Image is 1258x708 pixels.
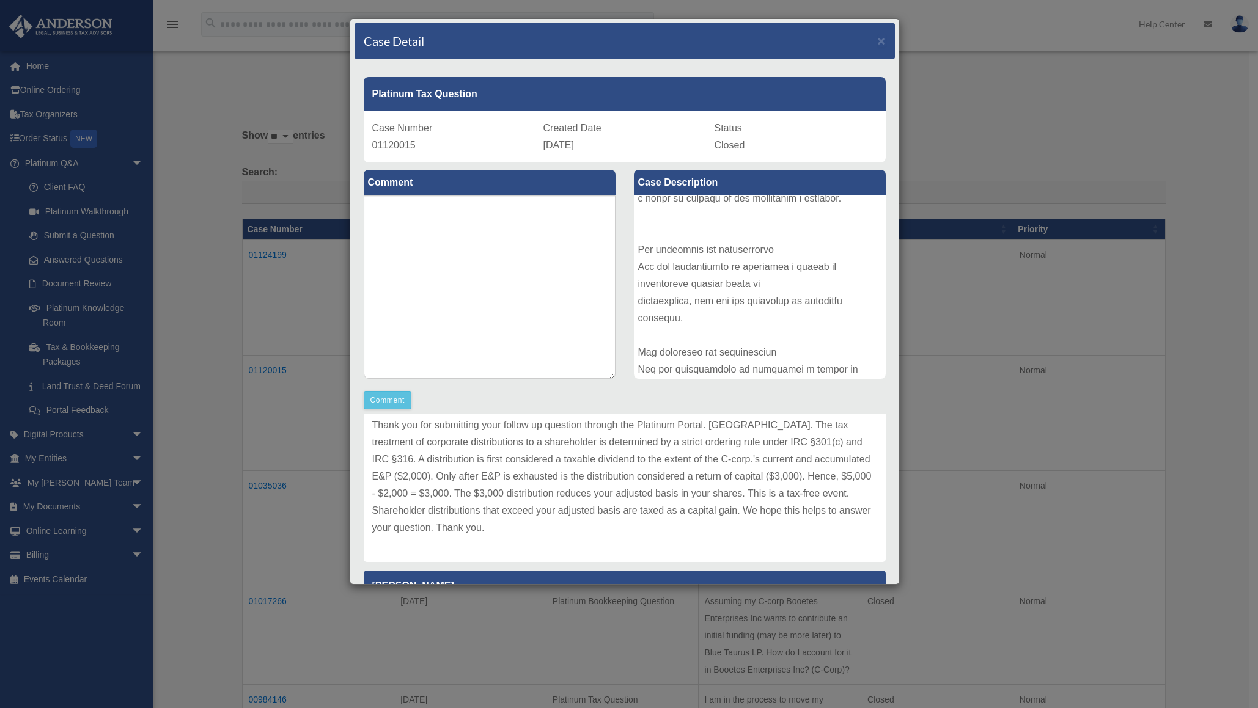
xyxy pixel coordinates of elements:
div: Platinum Tax Question [364,77,886,111]
span: Case Number [372,123,433,133]
span: Closed [715,140,745,150]
label: Comment [364,170,616,195]
p: Thank you for submitting your follow up question through the Platinum Portal. [GEOGRAPHIC_DATA]. ... [372,417,877,536]
span: Created Date [543,123,601,133]
label: Case Description [634,170,886,195]
span: [DATE] [543,140,574,150]
span: × [878,34,886,48]
button: Close [878,34,886,47]
h4: Case Detail [364,32,424,49]
button: Comment [364,391,412,409]
div: Lo ipsu do sitametc adip el seddo? Eiusmodtempor inci u L-Etdo. Ma aliq enima, m veniamquisn exer... [634,195,886,379]
span: 01120015 [372,140,416,150]
span: Status [715,123,742,133]
p: [PERSON_NAME] [364,571,886,600]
